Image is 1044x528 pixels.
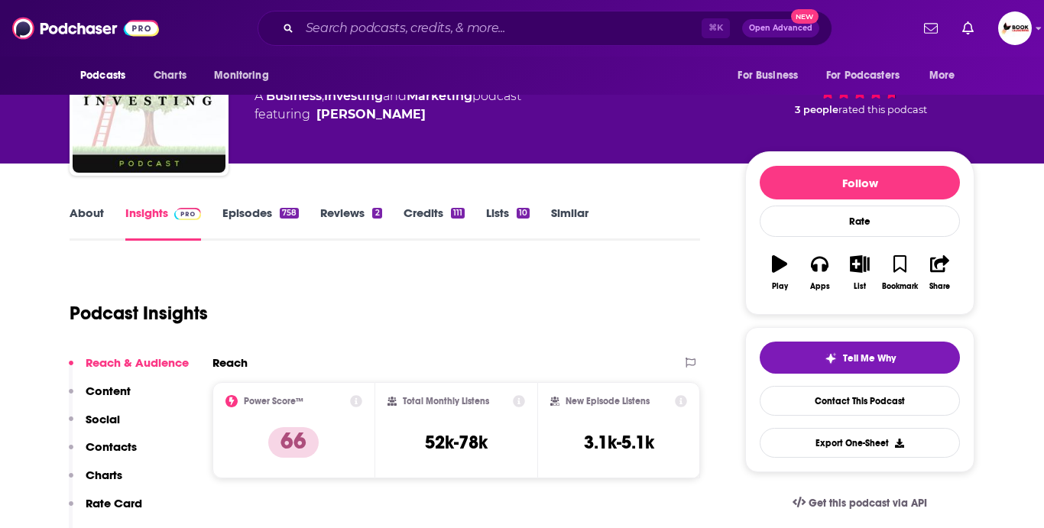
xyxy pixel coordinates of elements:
[825,352,837,364] img: tell me why sparkle
[69,384,131,412] button: Content
[425,431,488,454] h3: 52k-78k
[86,468,122,482] p: Charts
[300,16,702,40] input: Search podcasts, credits, & more...
[929,65,955,86] span: More
[69,439,137,468] button: Contacts
[403,396,489,407] h2: Total Monthly Listens
[810,282,830,291] div: Apps
[998,11,1032,45] span: Logged in as BookLaunchers
[69,496,142,524] button: Rate Card
[838,104,927,115] span: rated this podcast
[566,396,650,407] h2: New Episode Listens
[407,89,472,103] a: Marketing
[551,206,588,241] a: Similar
[809,497,927,510] span: Get this podcast via API
[154,65,186,86] span: Charts
[86,355,189,370] p: Reach & Audience
[73,20,225,173] img: Money Tree Investing
[826,65,900,86] span: For Podcasters
[742,19,819,37] button: Open AdvancedNew
[86,412,120,426] p: Social
[760,342,960,374] button: tell me why sparkleTell Me Why
[799,245,839,300] button: Apps
[840,245,880,300] button: List
[70,206,104,241] a: About
[486,206,530,241] a: Lists10
[69,468,122,496] button: Charts
[372,208,381,219] div: 2
[214,65,268,86] span: Monitoring
[320,206,381,241] a: Reviews2
[255,87,521,124] div: A podcast
[882,282,918,291] div: Bookmark
[760,245,799,300] button: Play
[702,18,730,38] span: ⌘ K
[86,384,131,398] p: Content
[70,302,208,325] h1: Podcast Insights
[998,11,1032,45] button: Show profile menu
[324,89,383,103] a: Investing
[920,245,960,300] button: Share
[772,282,788,291] div: Play
[174,208,201,220] img: Podchaser Pro
[880,245,919,300] button: Bookmark
[203,61,288,90] button: open menu
[266,89,322,103] a: Business
[760,386,960,416] a: Contact This Podcast
[760,206,960,237] div: Rate
[125,206,201,241] a: InsightsPodchaser Pro
[222,206,299,241] a: Episodes758
[268,427,319,458] p: 66
[584,431,654,454] h3: 3.1k-5.1k
[244,396,303,407] h2: Power Score™
[791,9,819,24] span: New
[86,439,137,454] p: Contacts
[956,15,980,41] a: Show notifications dropdown
[86,496,142,510] p: Rate Card
[451,208,465,219] div: 111
[80,65,125,86] span: Podcasts
[795,104,838,115] span: 3 people
[998,11,1032,45] img: User Profile
[760,166,960,199] button: Follow
[919,61,974,90] button: open menu
[738,65,798,86] span: For Business
[749,24,812,32] span: Open Advanced
[780,484,939,522] a: Get this podcast via API
[404,206,465,241] a: Credits111
[843,352,896,364] span: Tell Me Why
[322,89,324,103] span: ,
[854,282,866,291] div: List
[212,355,248,370] h2: Reach
[929,282,950,291] div: Share
[517,208,530,219] div: 10
[69,355,189,384] button: Reach & Audience
[258,11,832,46] div: Search podcasts, credits, & more...
[918,15,944,41] a: Show notifications dropdown
[383,89,407,103] span: and
[255,105,521,124] span: featuring
[69,412,120,440] button: Social
[280,208,299,219] div: 758
[316,105,426,124] a: Kirk Chisholm
[816,61,922,90] button: open menu
[12,14,159,43] img: Podchaser - Follow, Share and Rate Podcasts
[760,428,960,458] button: Export One-Sheet
[70,61,145,90] button: open menu
[144,61,196,90] a: Charts
[727,61,817,90] button: open menu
